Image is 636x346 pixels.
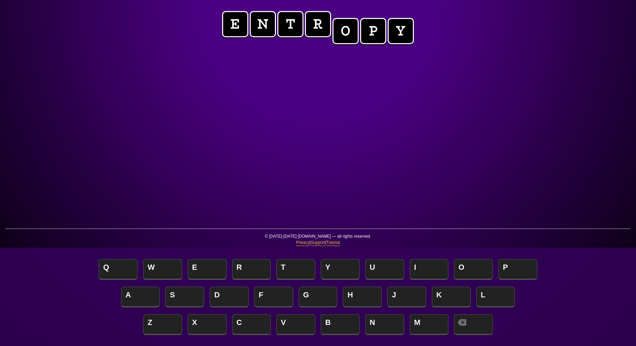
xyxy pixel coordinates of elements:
[305,11,331,37] span: r
[222,11,248,37] span: e
[277,11,304,37] span: t
[6,233,630,250] p: © [DATE]-[DATE] [DOMAIN_NAME] — all rights reserved. | |
[388,18,414,44] span: y
[326,239,340,246] a: Tutorial
[250,11,276,37] span: n
[332,18,359,44] span: o
[311,239,325,246] a: Support
[296,239,309,246] a: Privacy
[360,18,386,44] span: p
